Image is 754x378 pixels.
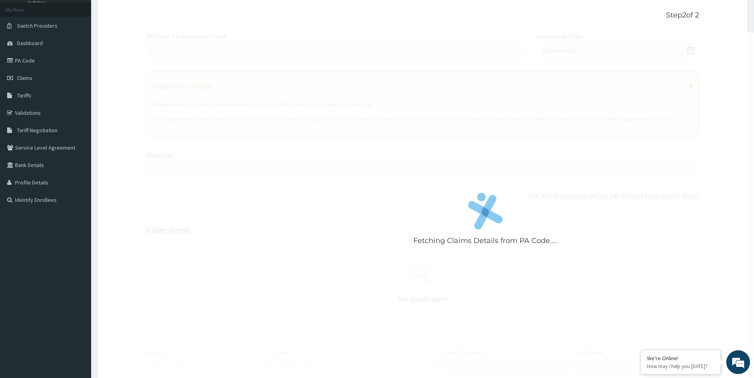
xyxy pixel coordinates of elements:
img: d_794563401_company_1708531726252_794563401 [15,40,32,59]
div: Chat with us now [41,44,133,55]
span: Tariffs [17,92,31,99]
span: Tariff Negotiation [17,127,57,134]
span: Switch Providers [17,22,57,29]
span: Dashboard [17,40,43,47]
textarea: Type your message and hit 'Enter' [4,216,151,244]
p: Fetching Claims Details from PA Code..... [413,236,558,246]
p: Step 2 of 2 [146,11,699,20]
span: Claims [17,74,32,82]
span: We're online! [46,100,109,180]
div: We're Online! [647,355,714,362]
p: How may I help you today? [647,363,714,370]
div: Minimize live chat window [130,4,149,23]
